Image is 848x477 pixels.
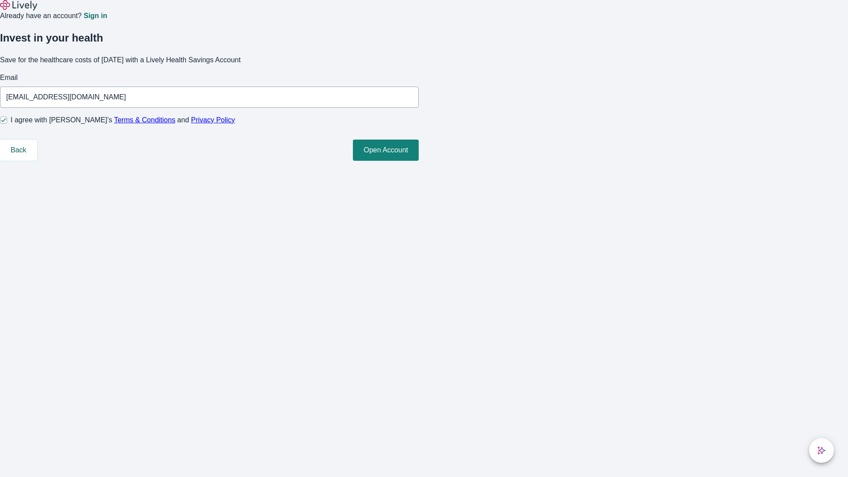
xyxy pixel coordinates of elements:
button: Open Account [353,140,419,161]
span: I agree with [PERSON_NAME]’s and [11,115,235,125]
button: chat [809,438,834,463]
a: Terms & Conditions [114,116,175,124]
svg: Lively AI Assistant [817,446,826,455]
a: Sign in [83,12,107,19]
a: Privacy Policy [191,116,235,124]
